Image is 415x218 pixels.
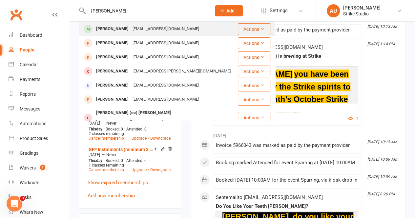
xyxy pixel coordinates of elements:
[20,209,43,215] div: What's New
[87,158,104,163] div: day
[20,180,39,185] div: Workouts
[89,127,96,131] span: This
[9,87,69,102] a: Reports
[40,165,45,170] span: 1
[9,175,69,190] a: Workouts
[126,158,147,163] span: Attended: 0
[89,131,124,136] span: 2 classes remaining
[216,143,358,148] div: Invoice 5966043 was marked as paid by the payment provider
[86,6,207,15] input: Search...
[215,5,243,16] button: Add
[343,11,381,17] div: Strike Studio
[216,204,358,209] div: Do You Like Your Teeth [PERSON_NAME]?
[367,24,397,29] i: [DATE] 10:13 AM
[9,43,69,57] a: People
[8,7,24,23] a: Clubworx
[216,194,322,200] span: Sent email to [EMAIL_ADDRESS][DOMAIN_NAME]
[9,190,69,205] a: Tasks
[238,80,270,91] button: Actions
[132,168,171,172] a: Upgrade / Downgrade
[216,103,358,112] a: show more
[367,174,397,179] i: [DATE] 10:09 AM
[9,146,69,161] a: Gradings
[131,38,201,48] div: [EMAIL_ADDRESS][DOMAIN_NAME]
[126,127,147,131] span: Attended: 0
[20,32,42,38] div: Dashboard
[88,180,148,186] a: Show expired memberships
[227,69,293,78] span: [PERSON_NAME]
[20,121,46,126] div: Automations
[89,152,100,157] span: [DATE]
[238,51,270,63] button: Actions
[327,4,340,17] div: AU
[89,168,124,172] a: Cancel membership
[238,112,270,124] button: Actions
[94,24,131,34] div: [PERSON_NAME]
[367,42,395,46] i: [DATE] 1:14 PM
[88,193,135,199] a: Add new membership
[131,95,201,104] div: [EMAIL_ADDRESS][DOMAIN_NAME]
[9,28,69,43] a: Dashboard
[216,177,358,183] div: Booked: [DATE] 10:00AM for the event Sparring, via kiosk drop-in
[20,47,34,52] div: People
[94,95,131,104] div: [PERSON_NAME]
[238,66,270,77] button: Actions
[20,136,48,141] div: Product Sales
[106,152,116,157] span: Never
[20,150,38,156] div: Gradings
[87,127,104,131] div: day
[87,152,172,157] div: —
[9,131,69,146] a: Product Sales
[89,147,154,152] a: GR* Instalments (minimum 3 month membership)
[9,116,69,131] a: Automations
[9,102,69,116] a: Messages
[238,23,270,35] button: Actions
[199,129,397,139] li: [DATE]
[270,3,288,18] span: Settings
[89,158,96,163] span: This
[9,57,69,72] a: Calendar
[238,94,270,106] button: Actions
[20,77,40,82] div: Payments
[367,157,397,162] i: [DATE] 10:09 AM
[94,67,131,76] div: [PERSON_NAME]
[367,192,395,196] i: [DATE] 8:26 PM
[216,53,358,65] div: Something wicked (and fun) is brewing at Strike [PERSON_NAME]…
[94,38,131,48] div: [PERSON_NAME]
[9,161,69,175] a: Waivers 1
[89,136,124,141] a: Cancel membership
[106,158,123,163] span: Booked: 0
[94,118,165,127] div: [EMAIL_ADDRESS][DOMAIN_NAME]
[89,121,100,126] span: [DATE]
[20,165,36,170] div: Waivers
[94,52,131,62] div: [PERSON_NAME]
[131,81,201,90] div: [EMAIL_ADDRESS][DOMAIN_NAME]
[106,127,123,131] span: Booked: 0
[7,196,22,211] iframe: Intercom live chat
[367,140,397,144] i: [DATE] 10:15 AM
[131,52,201,62] div: [EMAIL_ADDRESS][DOMAIN_NAME]
[216,27,358,33] div: Invoice 9283539 was marked as paid by the payment provider
[343,5,381,11] div: [PERSON_NAME]
[20,196,25,201] span: 3
[94,108,173,118] div: [PERSON_NAME] (cc) [PERSON_NAME]
[348,115,358,123] button: 1
[94,81,131,90] div: [PERSON_NAME]
[226,8,235,13] span: Add
[9,72,69,87] a: Payments
[132,136,171,141] a: Upgrade / Downgrade
[20,91,36,97] div: Reports
[131,67,233,76] div: [EMAIL_ADDRESS][PERSON_NAME][DOMAIN_NAME]
[106,121,116,126] span: Never
[20,195,31,200] div: Tasks
[20,62,38,67] div: Calendar
[87,121,172,126] div: —
[131,24,201,34] div: [EMAIL_ADDRESS][DOMAIN_NAME]
[216,160,358,166] div: Booking marked Attended for event Sparring at [DATE] 10:00AM
[238,37,270,49] button: Actions
[89,163,124,168] span: 1 classes remaining
[20,106,40,111] div: Messages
